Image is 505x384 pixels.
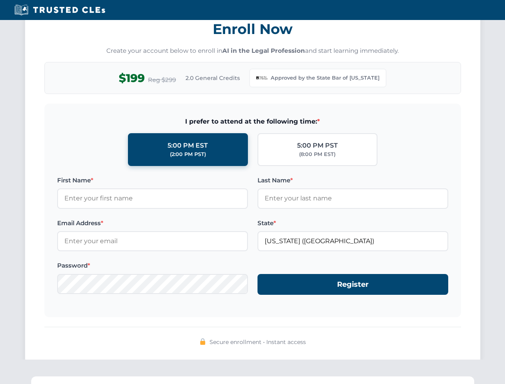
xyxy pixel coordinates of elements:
[210,338,306,346] span: Secure enrollment • Instant access
[168,140,208,151] div: 5:00 PM EST
[57,188,248,208] input: Enter your first name
[257,274,448,295] button: Register
[257,231,448,251] input: Georgia (GA)
[57,176,248,185] label: First Name
[257,176,448,185] label: Last Name
[257,218,448,228] label: State
[200,338,206,345] img: 🔒
[170,150,206,158] div: (2:00 PM PST)
[186,74,240,82] span: 2.0 General Credits
[44,16,461,42] h3: Enroll Now
[299,150,335,158] div: (8:00 PM EST)
[271,74,379,82] span: Approved by the State Bar of [US_STATE]
[57,116,448,127] span: I prefer to attend at the following time:
[57,261,248,270] label: Password
[44,46,461,56] p: Create your account below to enroll in and start learning immediately.
[12,4,108,16] img: Trusted CLEs
[256,72,267,84] img: Georgia Bar
[119,69,145,87] span: $199
[148,75,176,85] span: Reg $299
[57,231,248,251] input: Enter your email
[222,47,305,54] strong: AI in the Legal Profession
[57,218,248,228] label: Email Address
[257,188,448,208] input: Enter your last name
[297,140,338,151] div: 5:00 PM PST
